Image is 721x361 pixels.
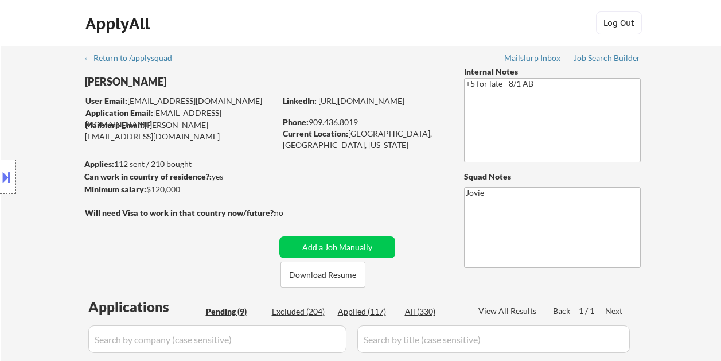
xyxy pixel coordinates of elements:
[85,14,153,33] div: ApplyAll
[357,325,630,353] input: Search by title (case sensitive)
[504,53,562,65] a: Mailslurp Inbox
[574,54,641,62] div: Job Search Builder
[88,300,202,314] div: Applications
[579,305,605,317] div: 1 / 1
[464,66,641,77] div: Internal Notes
[405,306,462,317] div: All (330)
[274,207,307,219] div: no
[338,306,395,317] div: Applied (117)
[553,305,571,317] div: Back
[84,53,183,65] a: ← Return to /applysquad
[605,305,623,317] div: Next
[84,54,183,62] div: ← Return to /applysquad
[504,54,562,62] div: Mailslurp Inbox
[283,117,309,127] strong: Phone:
[596,11,642,34] button: Log Out
[272,306,329,317] div: Excluded (204)
[283,128,445,150] div: [GEOGRAPHIC_DATA], [GEOGRAPHIC_DATA], [US_STATE]
[464,171,641,183] div: Squad Notes
[283,129,348,138] strong: Current Location:
[88,325,346,353] input: Search by company (case sensitive)
[283,96,317,106] strong: LinkedIn:
[574,53,641,65] a: Job Search Builder
[280,262,365,288] button: Download Resume
[206,306,263,317] div: Pending (9)
[478,305,540,317] div: View All Results
[283,117,445,128] div: 909.436.8019
[318,96,404,106] a: [URL][DOMAIN_NAME]
[279,236,395,258] button: Add a Job Manually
